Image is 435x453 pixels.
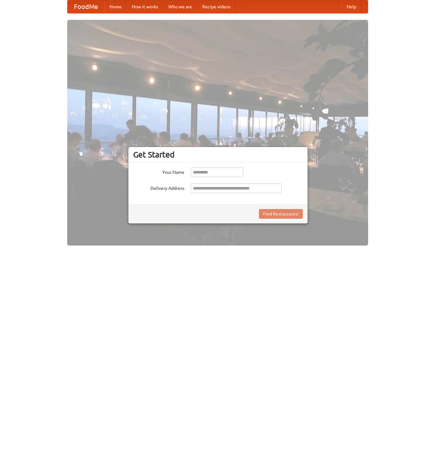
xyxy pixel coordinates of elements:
[68,0,104,13] a: FoodMe
[127,0,163,13] a: How it works
[133,183,184,191] label: Delivery Address
[133,150,303,159] h3: Get Started
[104,0,127,13] a: Home
[342,0,361,13] a: Help
[133,167,184,175] label: Your Name
[197,0,236,13] a: Recipe videos
[259,209,303,219] button: Find Restaurants!
[163,0,197,13] a: Who we are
